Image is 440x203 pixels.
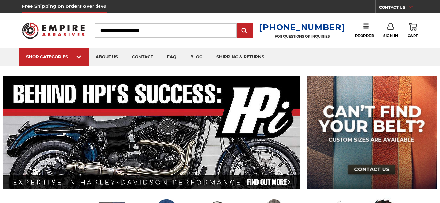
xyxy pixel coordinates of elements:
a: [PHONE_NUMBER] [259,22,345,32]
a: Cart [408,23,418,38]
a: Reorder [355,23,374,38]
a: CONTACT US [379,3,418,13]
a: about us [89,48,125,66]
a: shipping & returns [209,48,271,66]
input: Submit [238,24,251,38]
p: FOR QUESTIONS OR INQUIRIES [259,34,345,39]
span: Reorder [355,34,374,38]
img: promo banner for custom belts. [307,76,437,189]
img: Empire Abrasives [22,18,84,43]
img: Banner for an interview featuring Horsepower Inc who makes Harley performance upgrades featured o... [3,76,300,189]
span: Cart [408,34,418,38]
div: SHOP CATEGORIES [26,54,82,59]
a: faq [160,48,183,66]
a: contact [125,48,160,66]
a: blog [183,48,209,66]
span: Sign In [383,34,398,38]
